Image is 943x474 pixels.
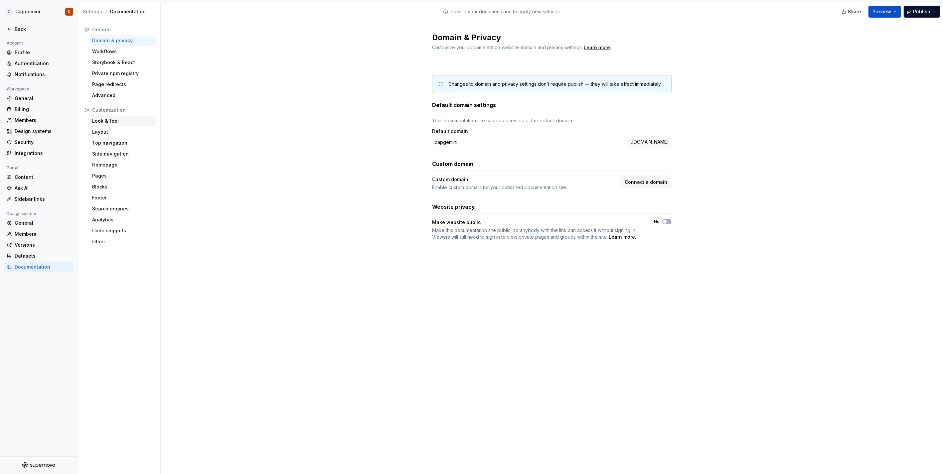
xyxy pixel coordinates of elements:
span: Connect a domain [625,179,667,185]
a: Documentation [4,262,73,272]
a: Homepage [89,160,156,170]
a: Profile [4,47,73,58]
div: Design systems [15,128,71,135]
div: Private npm registry [92,70,154,77]
button: Publish [904,6,940,18]
span: Share [848,8,862,15]
a: Blocks [89,181,156,192]
div: Make website public [432,219,642,226]
a: Top navigation [89,138,156,148]
div: Notifications [15,71,71,78]
div: Profile [15,49,71,56]
div: Workflows [92,48,154,55]
span: Make this documentation site public, so anybody with the link can access it without signing in. V... [432,227,636,240]
span: Preview [873,8,891,15]
div: Look & feel [92,118,154,124]
div: Footer [92,194,154,201]
button: Settings [83,8,102,15]
div: Authentication [15,60,71,67]
a: Notifications [4,69,73,80]
span: . [432,227,642,240]
div: General [92,26,154,33]
a: Authentication [4,58,73,69]
button: CCapgeminiG [1,4,76,19]
a: Other [89,236,156,247]
div: Datasets [15,253,71,259]
div: Versions [15,242,71,248]
a: Versions [4,240,73,250]
div: Search engines [92,205,154,212]
div: Portal [4,164,21,172]
div: Blocks [92,183,154,190]
div: Domain & privacy [92,37,154,44]
p: Publish your documentation to apply new settings. [451,8,561,15]
span: Customize your documentation website domain and privacy settings. [432,45,583,50]
a: Private npm registry [89,68,156,79]
div: Changes to domain and privacy settings don’t require publish — they will take effect immediately. [448,81,662,87]
a: Content [4,172,73,182]
a: Layout [89,127,156,137]
div: Back [15,26,71,33]
div: Side navigation [92,151,154,157]
button: Share [838,6,866,18]
div: Top navigation [92,140,154,146]
div: Capgemini [15,8,40,15]
div: Homepage [92,162,154,168]
div: Design system [4,210,39,218]
a: Members [4,229,73,239]
div: Content [15,174,71,180]
a: Sidebar links [4,194,73,204]
h3: Website privacy [432,203,475,211]
span: . [583,45,611,50]
a: Members [4,115,73,126]
div: Customization [92,107,154,113]
a: Workflows [89,46,156,57]
div: Pages [92,173,154,179]
div: General [15,220,71,226]
div: Layout [92,129,154,135]
a: Security [4,137,73,148]
a: General [4,218,73,228]
h3: Default domain settings [432,101,496,109]
label: Default domain [432,128,468,135]
a: Back [4,24,73,35]
a: Domain & privacy [89,35,156,46]
h3: Custom domain [432,160,473,168]
div: Workspace [4,85,32,93]
div: Other [92,238,154,245]
div: Documentation [15,264,71,270]
div: Ask AI [15,185,71,191]
a: Billing [4,104,73,115]
div: Code snippets [92,227,154,234]
div: Page redirects [92,81,154,88]
button: Preview [868,6,901,18]
a: Learn more [584,44,610,51]
a: Datasets [4,251,73,261]
div: .[DOMAIN_NAME] [628,136,672,148]
a: Storybook & React [89,57,156,68]
svg: Supernova Logo [22,462,55,469]
a: Ask AI [4,183,73,193]
div: Your documentation site can be accessed at the default domain. [432,117,672,124]
a: Search engines [89,203,156,214]
div: Members [15,117,71,124]
div: Advanced [92,92,154,99]
a: Footer [89,192,156,203]
div: Billing [15,106,71,113]
div: Sidebar links [15,196,71,202]
div: Custom domain [432,176,616,183]
div: Integrations [15,150,71,157]
div: Documentation [83,8,158,15]
div: Members [15,231,71,237]
a: Look & feel [89,116,156,126]
a: Analytics [89,214,156,225]
div: Security [15,139,71,146]
a: Learn more [609,234,635,240]
a: Page redirects [89,79,156,90]
label: No [654,219,660,224]
a: Design systems [4,126,73,137]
